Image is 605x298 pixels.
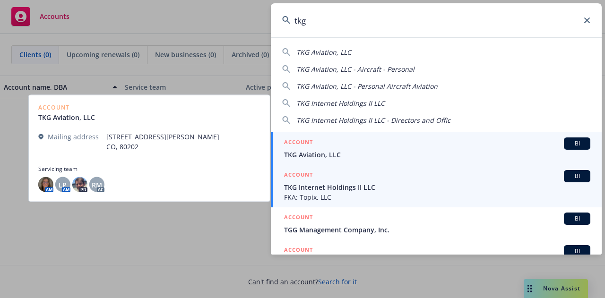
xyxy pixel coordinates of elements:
[296,99,385,108] span: TKG Internet Holdings II LLC
[271,240,602,272] a: ACCOUNTBI
[284,213,313,224] h5: ACCOUNT
[271,3,602,37] input: Search...
[271,132,602,165] a: ACCOUNTBITKG Aviation, LLC
[284,150,590,160] span: TKG Aviation, LLC
[568,214,587,223] span: BI
[284,137,313,149] h5: ACCOUNT
[296,82,438,91] span: TKG Aviation, LLC - Personal Aircraft Aviation
[296,48,351,57] span: TKG Aviation, LLC
[568,139,587,148] span: BI
[284,225,590,235] span: TGG Management Company, Inc.
[568,172,587,180] span: BI
[296,116,450,125] span: TKG Internet Holdings II LLC - Directors and Offic
[284,245,313,256] h5: ACCOUNT
[284,182,590,192] span: TKG Internet Holdings II LLC
[568,247,587,255] span: BI
[284,170,313,181] h5: ACCOUNT
[271,207,602,240] a: ACCOUNTBITGG Management Company, Inc.
[296,65,415,74] span: TKG Aviation, LLC - Aircraft - Personal
[271,165,602,207] a: ACCOUNTBITKG Internet Holdings II LLCFKA: Topix, LLC
[284,192,590,202] span: FKA: Topix, LLC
